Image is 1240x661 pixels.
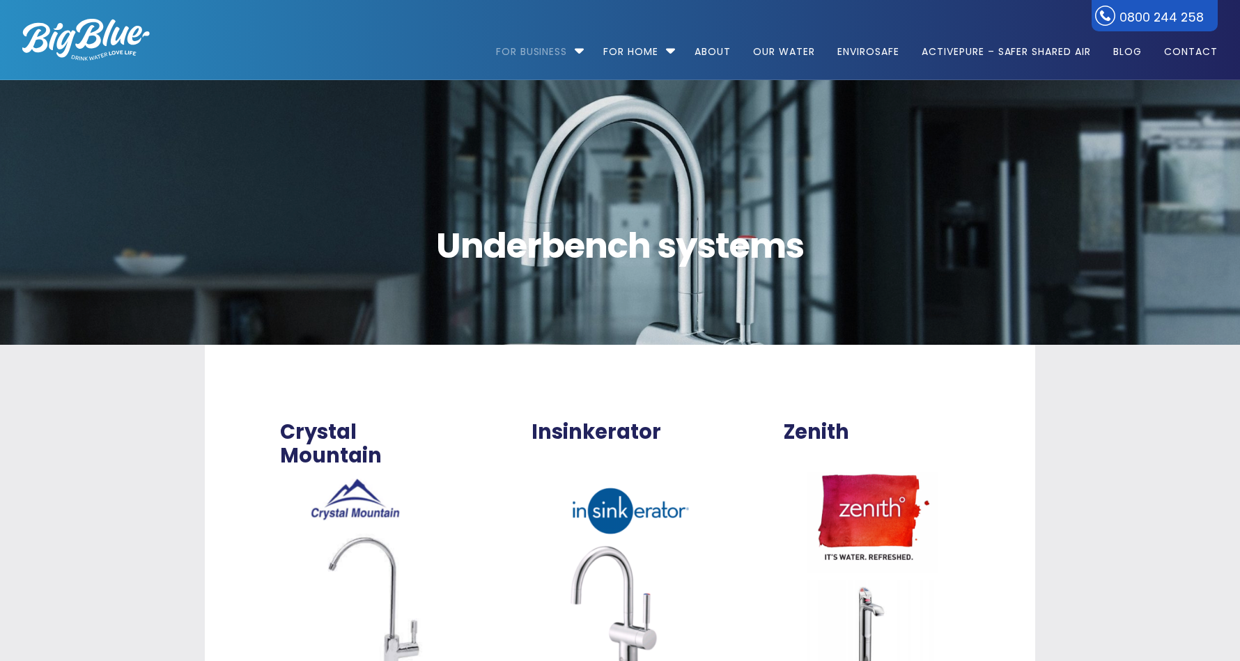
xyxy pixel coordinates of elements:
img: logo [22,19,150,61]
iframe: Chatbot [1148,569,1220,641]
span: Underbench systems [89,228,1151,263]
span: Crystal Mountain [280,420,456,469]
span: Insinkerator [532,420,661,444]
span: Zenith [784,420,849,444]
